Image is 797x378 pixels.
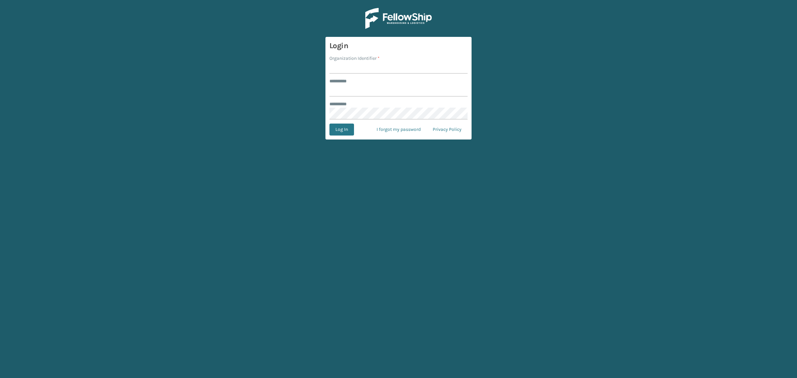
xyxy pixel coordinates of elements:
[329,124,354,136] button: Log In
[365,8,432,29] img: Logo
[427,124,468,136] a: Privacy Policy
[371,124,427,136] a: I forgot my password
[329,55,380,62] label: Organization Identifier
[329,41,468,51] h3: Login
